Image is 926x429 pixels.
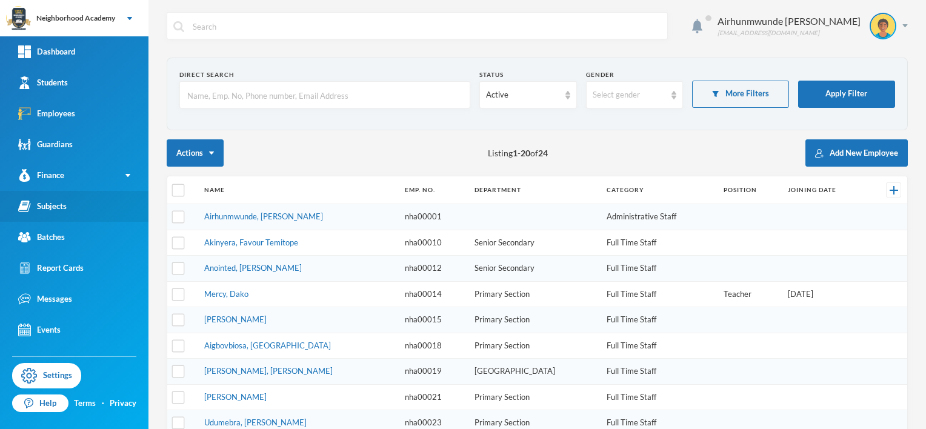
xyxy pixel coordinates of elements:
td: Primary Section [468,307,601,333]
td: Primary Section [468,333,601,359]
a: [PERSON_NAME], [PERSON_NAME] [204,366,333,376]
a: Anointed, [PERSON_NAME] [204,263,302,273]
img: STUDENT [871,14,895,38]
a: Privacy [110,397,136,410]
td: Teacher [718,281,782,307]
button: Apply Filter [798,81,895,108]
td: nha00018 [399,333,468,359]
b: 20 [521,148,530,158]
td: [DATE] [782,281,868,307]
th: Joining Date [782,176,868,204]
div: Events [18,324,61,336]
div: Airhunmwunde [PERSON_NAME] [718,14,861,28]
div: Batches [18,231,65,244]
a: [PERSON_NAME] [204,314,267,324]
div: Messages [18,293,72,305]
th: Department [468,176,601,204]
td: nha00001 [399,204,468,230]
div: Report Cards [18,262,84,274]
td: Senior Secondary [468,230,601,256]
button: Add New Employee [805,139,908,167]
div: · [102,397,104,410]
td: nha00015 [399,307,468,333]
td: Full Time Staff [601,281,717,307]
a: [PERSON_NAME] [204,392,267,402]
div: Students [18,76,68,89]
td: Primary Section [468,384,601,410]
div: Dashboard [18,45,75,58]
td: Full Time Staff [601,230,717,256]
button: More Filters [692,81,789,108]
a: Help [12,394,68,413]
input: Name, Emp. No, Phone number, Email Address [186,82,464,109]
div: Active [486,89,559,101]
img: logo [7,7,31,31]
div: Select gender [593,89,665,101]
td: Administrative Staff [601,204,717,230]
td: nha00012 [399,256,468,282]
td: Full Time Staff [601,359,717,385]
div: Status [479,70,576,79]
td: Primary Section [468,281,601,307]
div: Subjects [18,200,67,213]
a: Udumebra, [PERSON_NAME] [204,417,307,427]
div: Neighborhood Academy [36,13,115,24]
div: [EMAIL_ADDRESS][DOMAIN_NAME] [718,28,861,38]
a: Terms [74,397,96,410]
a: Aigbovbiosa, [GEOGRAPHIC_DATA] [204,341,331,350]
td: nha00014 [399,281,468,307]
div: Finance [18,169,64,182]
th: Category [601,176,717,204]
div: Employees [18,107,75,120]
th: Emp. No. [399,176,468,204]
img: search [173,21,184,32]
b: 1 [513,148,518,158]
a: Akinyera, Favour Temitope [204,238,298,247]
td: nha00021 [399,384,468,410]
td: Full Time Staff [601,307,717,333]
img: + [890,186,898,195]
td: Full Time Staff [601,384,717,410]
a: Settings [12,363,81,388]
td: Senior Secondary [468,256,601,282]
td: Full Time Staff [601,333,717,359]
input: Search [192,13,661,40]
td: nha00010 [399,230,468,256]
span: Listing - of [488,147,548,159]
div: Direct Search [179,70,470,79]
td: Full Time Staff [601,256,717,282]
button: Actions [167,139,224,167]
th: Name [198,176,399,204]
td: [GEOGRAPHIC_DATA] [468,359,601,385]
b: 24 [538,148,548,158]
a: Mercy, Dako [204,289,248,299]
a: Airhunmwunde, [PERSON_NAME] [204,211,323,221]
div: Guardians [18,138,73,151]
div: Gender [586,70,683,79]
td: nha00019 [399,359,468,385]
th: Position [718,176,782,204]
